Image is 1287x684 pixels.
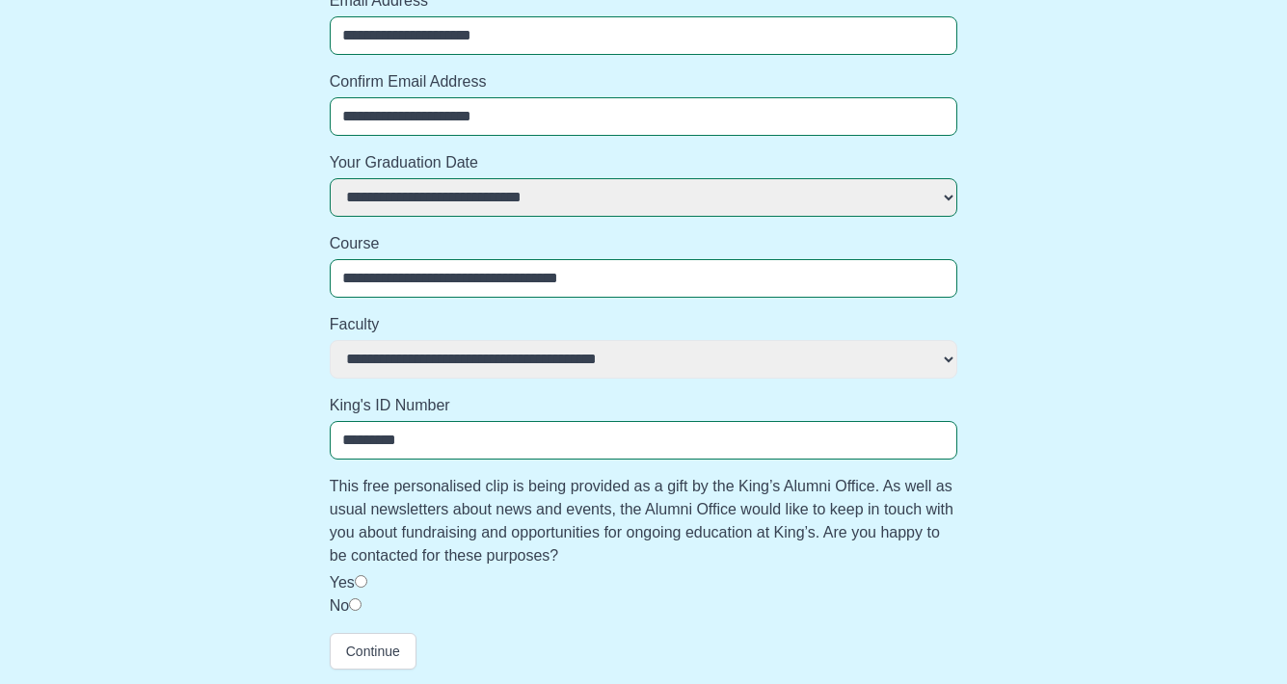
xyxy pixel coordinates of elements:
[330,232,958,255] label: Course
[330,633,416,670] button: Continue
[330,151,958,174] label: Your Graduation Date
[330,597,349,614] label: No
[330,313,958,336] label: Faculty
[330,70,958,93] label: Confirm Email Address
[330,475,958,567] label: This free personalised clip is being provided as a gift by the King’s Alumni Office. As well as u...
[330,574,355,591] label: Yes
[330,394,958,417] label: King's ID Number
